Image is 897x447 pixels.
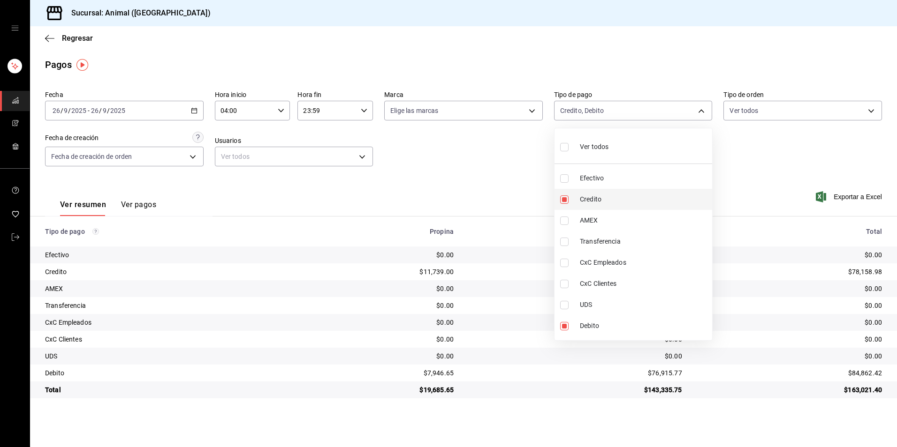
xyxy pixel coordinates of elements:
[76,59,88,71] img: Tooltip marker
[580,173,708,183] span: Efectivo
[580,300,708,310] span: UDS
[580,279,708,289] span: CxC Clientes
[580,142,608,152] span: Ver todos
[580,321,708,331] span: Debito
[580,237,708,246] span: Transferencia
[580,194,708,204] span: Credito
[580,216,708,225] span: AMEX
[580,258,708,268] span: CxC Empleados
